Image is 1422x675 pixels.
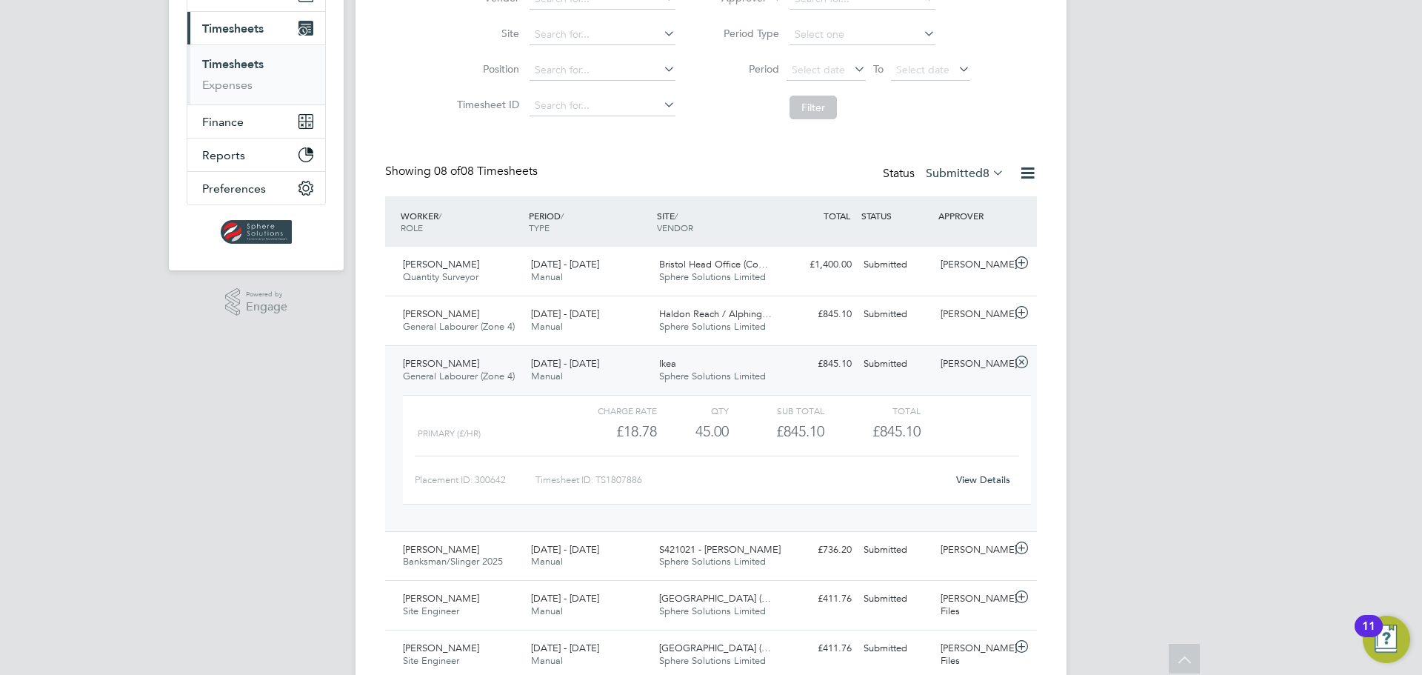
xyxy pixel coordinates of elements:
[781,538,858,562] div: £736.20
[561,419,657,444] div: £18.78
[792,63,845,76] span: Select date
[403,592,479,605] span: [PERSON_NAME]
[935,302,1012,327] div: [PERSON_NAME]
[403,357,479,370] span: [PERSON_NAME]
[530,24,675,45] input: Search for...
[983,166,989,181] span: 8
[531,642,599,654] span: [DATE] - [DATE]
[675,210,678,222] span: /
[202,57,264,71] a: Timesheets
[790,24,935,45] input: Select one
[824,402,920,419] div: Total
[531,654,563,667] span: Manual
[781,302,858,327] div: £845.10
[935,636,1012,674] div: [PERSON_NAME] Files
[530,60,675,81] input: Search for...
[781,253,858,277] div: £1,400.00
[531,605,563,617] span: Manual
[453,27,519,40] label: Site
[659,592,771,605] span: [GEOGRAPHIC_DATA] (…
[883,164,1007,184] div: Status
[858,636,935,661] div: Submitted
[397,202,525,241] div: WORKER
[202,148,245,162] span: Reports
[530,96,675,116] input: Search for...
[202,115,244,129] span: Finance
[434,164,461,179] span: 08 of
[438,210,441,222] span: /
[872,422,921,440] span: £845.10
[187,139,325,171] button: Reports
[187,12,325,44] button: Timesheets
[246,288,287,301] span: Powered by
[896,63,949,76] span: Select date
[659,654,766,667] span: Sphere Solutions Limited
[657,402,729,419] div: QTY
[418,428,481,439] span: Primary (£/HR)
[790,96,837,119] button: Filter
[403,555,503,568] span: Banksman/Slinger 2025
[935,253,1012,277] div: [PERSON_NAME]
[653,202,781,241] div: SITE
[659,605,766,617] span: Sphere Solutions Limited
[781,636,858,661] div: £411.76
[935,538,1012,562] div: [PERSON_NAME]
[529,222,550,233] span: TYPE
[935,352,1012,376] div: [PERSON_NAME]
[1363,616,1410,663] button: Open Resource Center, 11 new notifications
[531,370,563,382] span: Manual
[659,370,766,382] span: Sphere Solutions Limited
[531,307,599,320] span: [DATE] - [DATE]
[531,543,599,556] span: [DATE] - [DATE]
[781,587,858,611] div: £411.76
[453,98,519,111] label: Timesheet ID
[659,543,781,556] span: S421021 - [PERSON_NAME]
[403,370,515,382] span: General Labourer (Zone 4)
[403,654,459,667] span: Site Engineer
[221,220,293,244] img: spheresolutions-logo-retina.png
[202,21,264,36] span: Timesheets
[659,307,772,320] span: Haldon Reach / Alphing…
[869,59,888,79] span: To
[403,307,479,320] span: [PERSON_NAME]
[858,253,935,277] div: Submitted
[824,210,850,222] span: TOTAL
[531,592,599,605] span: [DATE] - [DATE]
[781,352,858,376] div: £845.10
[187,44,325,104] div: Timesheets
[659,320,766,333] span: Sphere Solutions Limited
[535,468,947,492] div: Timesheet ID: TS1807886
[187,105,325,138] button: Finance
[659,642,771,654] span: [GEOGRAPHIC_DATA] (…
[712,27,779,40] label: Period Type
[246,301,287,313] span: Engage
[712,62,779,76] label: Period
[659,357,676,370] span: Ikea
[935,202,1012,229] div: APPROVER
[858,352,935,376] div: Submitted
[935,587,1012,624] div: [PERSON_NAME] Files
[858,538,935,562] div: Submitted
[531,357,599,370] span: [DATE] - [DATE]
[403,270,478,283] span: Quantity Surveyor
[561,402,657,419] div: Charge rate
[657,419,729,444] div: 45.00
[403,320,515,333] span: General Labourer (Zone 4)
[531,270,563,283] span: Manual
[561,210,564,222] span: /
[531,555,563,568] span: Manual
[202,182,266,196] span: Preferences
[956,473,1010,486] a: View Details
[729,402,824,419] div: Sub Total
[187,220,326,244] a: Go to home page
[403,543,479,556] span: [PERSON_NAME]
[1362,626,1375,645] div: 11
[729,419,824,444] div: £845.10
[403,605,459,617] span: Site Engineer
[858,587,935,611] div: Submitted
[657,222,693,233] span: VENDOR
[434,164,538,179] span: 08 Timesheets
[225,288,288,316] a: Powered byEngage
[187,172,325,205] button: Preferences
[403,642,479,654] span: [PERSON_NAME]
